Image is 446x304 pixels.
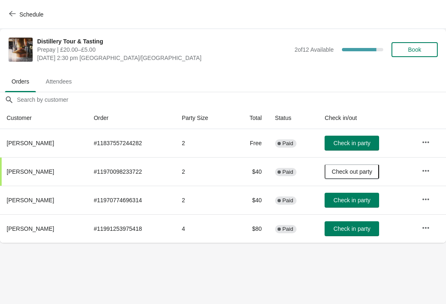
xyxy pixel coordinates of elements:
span: Orders [5,74,36,89]
span: Check in party [334,225,370,232]
td: 2 [175,157,232,186]
span: [PERSON_NAME] [7,225,54,232]
span: Paid [282,140,293,147]
span: Paid [282,169,293,175]
span: [DATE] 2:30 pm [GEOGRAPHIC_DATA]/[GEOGRAPHIC_DATA] [37,54,290,62]
button: Schedule [4,7,50,22]
th: Order [87,107,175,129]
span: Check out party [332,168,372,175]
td: # 11970774696314 [87,186,175,214]
td: 4 [175,214,232,243]
th: Total [232,107,268,129]
span: Check in party [334,197,370,203]
td: 2 [175,129,232,157]
th: Status [268,107,318,129]
span: Book [408,46,421,53]
td: # 11837557244282 [87,129,175,157]
span: [PERSON_NAME] [7,168,54,175]
span: 2 of 12 Available [294,46,334,53]
span: [PERSON_NAME] [7,197,54,203]
button: Check out party [325,164,379,179]
td: 2 [175,186,232,214]
td: $40 [232,157,268,186]
input: Search by customer [17,92,446,107]
span: Prepay | £20.00–£5.00 [37,45,290,54]
td: Free [232,129,268,157]
span: Schedule [19,11,43,18]
span: Paid [282,226,293,232]
th: Party Size [175,107,232,129]
td: $80 [232,214,268,243]
span: Check in party [334,140,370,146]
td: # 11970098233722 [87,157,175,186]
span: Paid [282,197,293,204]
span: Attendees [39,74,78,89]
img: Distillery Tour & Tasting [9,38,33,62]
button: Check in party [325,221,379,236]
button: Check in party [325,136,379,151]
span: [PERSON_NAME] [7,140,54,146]
td: # 11991253975418 [87,214,175,243]
th: Check in/out [318,107,415,129]
span: Distillery Tour & Tasting [37,37,290,45]
button: Book [391,42,438,57]
button: Check in party [325,193,379,208]
td: $40 [232,186,268,214]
